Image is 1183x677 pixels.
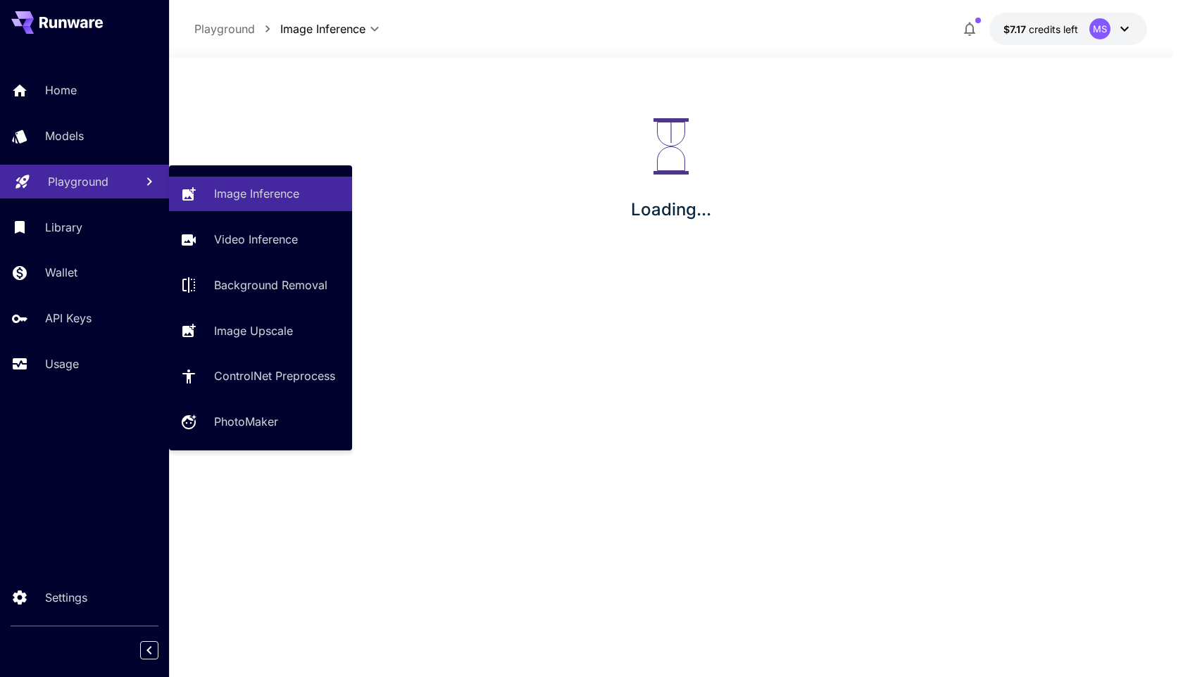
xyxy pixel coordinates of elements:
[45,127,84,144] p: Models
[214,322,293,339] p: Image Upscale
[45,589,87,606] p: Settings
[214,231,298,248] p: Video Inference
[169,268,352,303] a: Background Removal
[169,405,352,439] a: PhotoMaker
[140,641,158,659] button: Collapse sidebar
[631,197,711,222] p: Loading...
[194,20,255,37] p: Playground
[214,413,278,430] p: PhotoMaker
[45,355,79,372] p: Usage
[45,82,77,99] p: Home
[280,20,365,37] span: Image Inference
[214,277,327,293] p: Background Removal
[1003,23,1029,35] span: $7.17
[214,367,335,384] p: ControlNet Preprocess
[45,310,92,327] p: API Keys
[169,313,352,348] a: Image Upscale
[45,219,82,236] p: Library
[45,264,77,281] p: Wallet
[989,13,1147,45] button: $7.16823
[214,185,299,202] p: Image Inference
[169,222,352,257] a: Video Inference
[48,173,108,190] p: Playground
[151,638,169,663] div: Collapse sidebar
[1029,23,1078,35] span: credits left
[169,359,352,393] a: ControlNet Preprocess
[194,20,280,37] nav: breadcrumb
[1003,22,1078,37] div: $7.16823
[169,177,352,211] a: Image Inference
[1089,18,1110,39] div: MS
